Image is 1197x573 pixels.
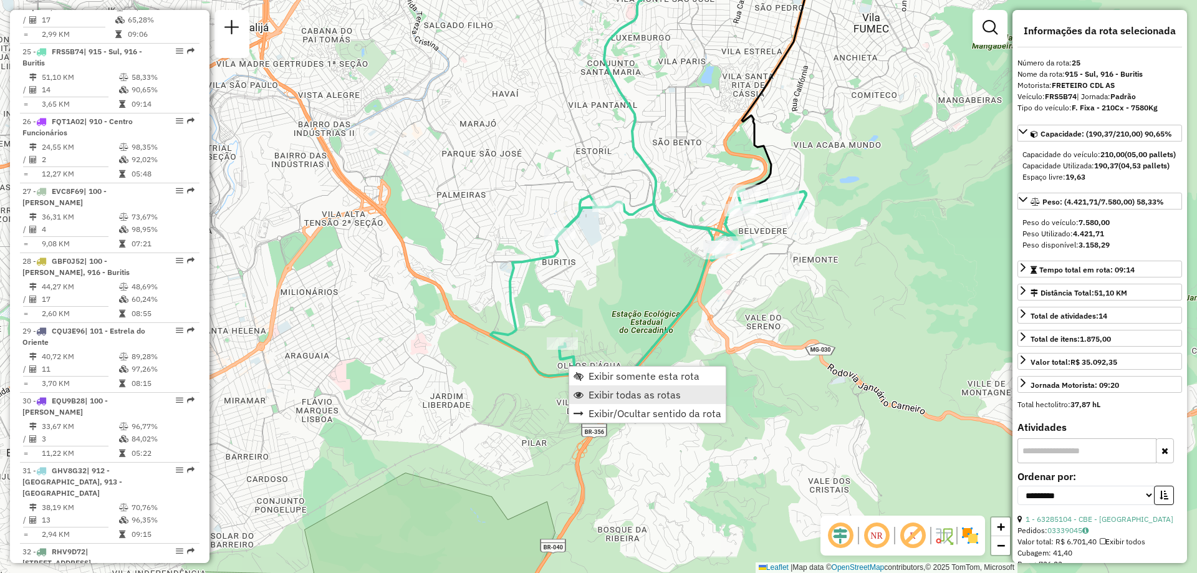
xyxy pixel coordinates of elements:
[1052,80,1115,90] strong: FRETEIRO CDL AS
[1017,125,1182,142] a: Capacidade: (190,37/210,00) 90,65%
[176,466,183,474] em: Opções
[791,563,792,572] span: |
[898,521,928,551] span: Exibir rótulo
[41,350,118,363] td: 40,72 KM
[22,117,133,137] span: 26 -
[176,547,183,555] em: Opções
[119,296,128,303] i: % de utilização da cubagem
[29,213,37,221] i: Distância Total
[1039,265,1135,274] span: Tempo total em rota: 09:14
[131,350,194,363] td: 89,28%
[991,536,1010,555] a: Zoom out
[1022,218,1110,227] span: Peso do veículo:
[41,514,118,526] td: 13
[176,327,183,334] em: Opções
[41,293,118,306] td: 17
[756,562,1017,573] div: Map data © contributors,© 2025 TomTom, Microsoft
[41,281,118,293] td: 44,27 KM
[131,281,194,293] td: 48,69%
[1017,25,1182,37] h4: Informações da rota selecionada
[1042,197,1164,206] span: Peso: (4.421,71/7.580,00) 58,33%
[176,257,183,264] em: Opções
[1017,353,1182,370] a: Valor total:R$ 35.092,35
[1022,149,1177,160] div: Capacidade do veículo:
[22,466,122,498] span: 31 -
[22,377,29,390] td: =
[1022,171,1177,183] div: Espaço livre:
[41,238,118,250] td: 9,08 KM
[22,363,29,375] td: /
[1017,284,1182,301] a: Distância Total:51,10 KM
[1017,307,1182,324] a: Total de atividades:14
[1031,287,1127,299] div: Distância Total:
[1094,161,1118,170] strong: 190,37
[22,223,29,236] td: /
[1017,57,1182,69] div: Número da rota:
[131,528,194,541] td: 09:15
[41,168,118,180] td: 12,27 KM
[131,514,194,526] td: 96,35%
[41,528,118,541] td: 2,94 KM
[22,84,29,96] td: /
[589,390,681,400] span: Exibir todas as rotas
[131,98,194,110] td: 09:14
[119,100,125,108] i: Tempo total em rota
[1017,399,1182,410] div: Total hectolitro:
[1098,311,1107,320] strong: 14
[176,397,183,404] em: Opções
[22,293,29,306] td: /
[29,143,37,151] i: Distância Total
[119,240,125,248] i: Tempo total em rota
[187,257,195,264] em: Rota exportada
[52,466,87,475] span: GHV8G32
[22,256,130,277] span: 28 -
[832,563,885,572] a: OpenStreetMap
[1017,330,1182,347] a: Total de itens:1.875,00
[29,86,37,94] i: Total de Atividades
[131,141,194,153] td: 98,35%
[960,526,980,546] img: Exibir/Ocultar setores
[1022,160,1177,171] div: Capacidade Utilizada:
[1031,357,1117,368] div: Valor total:
[41,98,118,110] td: 3,65 KM
[41,141,118,153] td: 24,55 KM
[759,563,789,572] a: Leaflet
[131,307,194,320] td: 08:55
[119,365,128,373] i: % de utilização da cubagem
[1017,91,1182,102] div: Veículo:
[1017,525,1182,536] div: Pedidos:
[22,153,29,166] td: /
[1065,69,1143,79] strong: 915 - Sul, 916 - Buritis
[41,211,118,223] td: 36,31 KM
[119,310,125,317] i: Tempo total em rota
[29,16,37,24] i: Total de Atividades
[41,501,118,514] td: 38,19 KM
[1082,527,1089,534] i: Observações
[119,353,128,360] i: % de utilização do peso
[119,156,128,163] i: % de utilização da cubagem
[22,528,29,541] td: =
[119,143,128,151] i: % de utilização do peso
[1031,380,1119,391] div: Jornada Motorista: 09:20
[22,186,107,207] span: 27 -
[115,16,125,24] i: % de utilização da cubagem
[41,71,118,84] td: 51,10 KM
[29,504,37,511] i: Distância Total
[825,521,855,551] span: Ocultar deslocamento
[119,516,128,524] i: % de utilização da cubagem
[176,47,183,55] em: Opções
[22,433,29,445] td: /
[1041,129,1172,138] span: Capacidade: (190,37/210,00) 90,65%
[22,117,133,137] span: | 910 - Centro Funcionários
[119,380,125,387] i: Tempo total em rota
[862,521,892,551] span: Ocultar NR
[187,466,195,474] em: Rota exportada
[991,518,1010,536] a: Zoom in
[52,326,85,335] span: CQU3E96
[52,547,85,556] span: RHV9D72
[1072,103,1158,112] strong: F. Fixa - 210Cx - 7580Kg
[41,28,115,41] td: 2,99 KM
[1080,334,1111,344] strong: 1.875,00
[29,283,37,291] i: Distância Total
[119,283,128,291] i: % de utilização do peso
